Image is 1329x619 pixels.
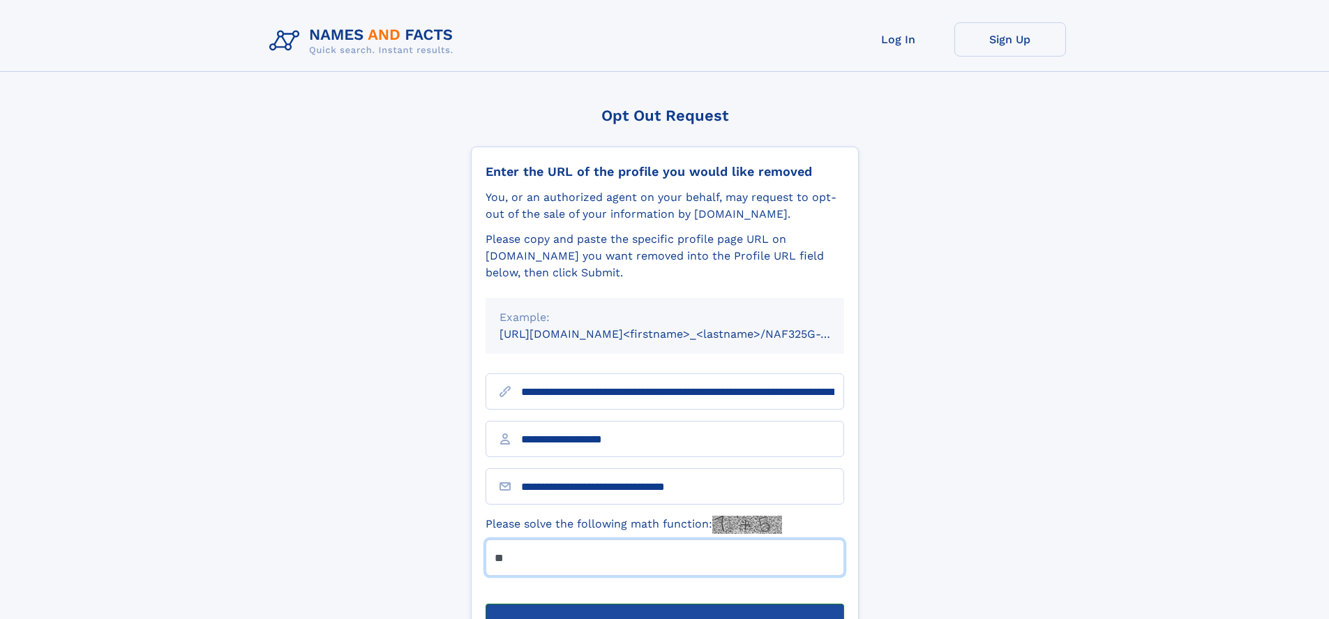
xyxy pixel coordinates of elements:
[843,22,954,57] a: Log In
[471,107,859,124] div: Opt Out Request
[486,231,844,281] div: Please copy and paste the specific profile page URL on [DOMAIN_NAME] you want removed into the Pr...
[486,189,844,223] div: You, or an authorized agent on your behalf, may request to opt-out of the sale of your informatio...
[486,516,782,534] label: Please solve the following math function:
[264,22,465,60] img: Logo Names and Facts
[500,309,830,326] div: Example:
[954,22,1066,57] a: Sign Up
[500,327,871,341] small: [URL][DOMAIN_NAME]<firstname>_<lastname>/NAF325G-xxxxxxxx
[486,164,844,179] div: Enter the URL of the profile you would like removed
